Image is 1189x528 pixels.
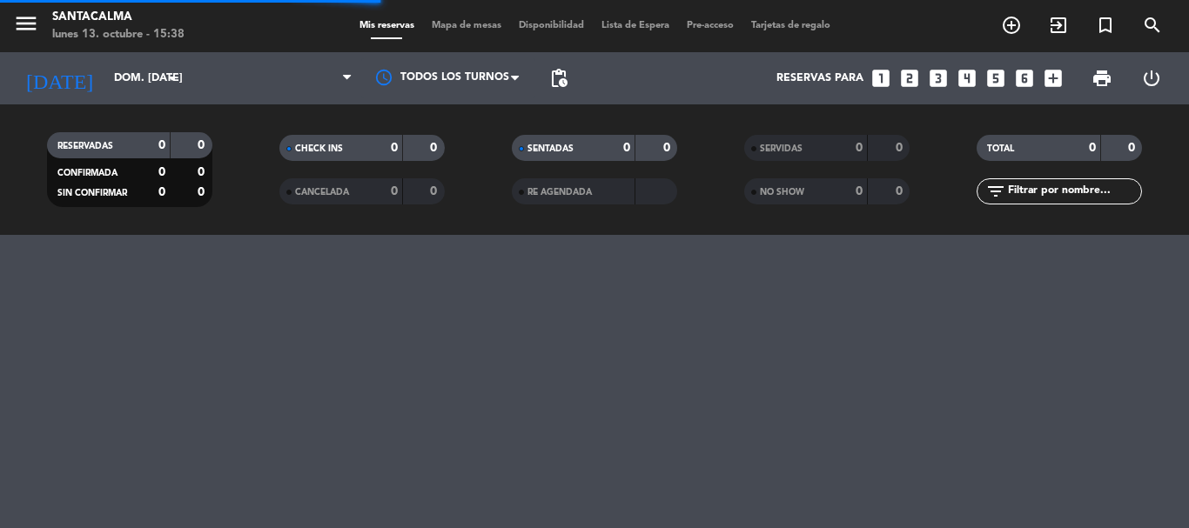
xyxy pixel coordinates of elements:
[985,181,1006,202] i: filter_list
[57,142,113,150] span: RESERVADAS
[295,144,343,153] span: CHECK INS
[760,144,803,153] span: SERVIDAS
[987,144,1014,153] span: TOTAL
[351,21,423,30] span: Mis reservas
[1006,182,1141,201] input: Filtrar por nombre...
[423,21,510,30] span: Mapa de mesas
[158,166,165,178] strong: 0
[776,72,863,84] span: Reservas para
[1126,52,1176,104] div: LOG OUT
[663,142,674,154] strong: 0
[856,185,863,197] strong: 0
[548,68,569,89] span: pending_actions
[198,186,208,198] strong: 0
[158,186,165,198] strong: 0
[1142,15,1163,36] i: search
[527,144,574,153] span: SENTADAS
[1089,142,1096,154] strong: 0
[896,142,906,154] strong: 0
[956,67,978,90] i: looks_4
[198,139,208,151] strong: 0
[678,21,742,30] span: Pre-acceso
[391,142,398,154] strong: 0
[742,21,839,30] span: Tarjetas de regalo
[593,21,678,30] span: Lista de Espera
[162,68,183,89] i: arrow_drop_down
[430,185,440,197] strong: 0
[1141,68,1162,89] i: power_settings_new
[52,9,185,26] div: Santacalma
[896,185,906,197] strong: 0
[984,67,1007,90] i: looks_5
[295,188,349,197] span: CANCELADA
[870,67,892,90] i: looks_one
[13,10,39,43] button: menu
[898,67,921,90] i: looks_two
[1042,67,1065,90] i: add_box
[856,142,863,154] strong: 0
[57,189,127,197] span: SIN CONFIRMAR
[52,26,185,43] div: lunes 13. octubre - 15:38
[1095,15,1116,36] i: turned_in_not
[1001,15,1022,36] i: add_circle_outline
[1092,68,1112,89] span: print
[391,185,398,197] strong: 0
[13,59,105,97] i: [DATE]
[430,142,440,154] strong: 0
[1013,67,1036,90] i: looks_6
[527,188,592,197] span: RE AGENDADA
[510,21,593,30] span: Disponibilidad
[927,67,950,90] i: looks_3
[760,188,804,197] span: NO SHOW
[158,139,165,151] strong: 0
[57,169,118,177] span: CONFIRMADA
[1048,15,1069,36] i: exit_to_app
[198,166,208,178] strong: 0
[13,10,39,37] i: menu
[623,142,630,154] strong: 0
[1128,142,1139,154] strong: 0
